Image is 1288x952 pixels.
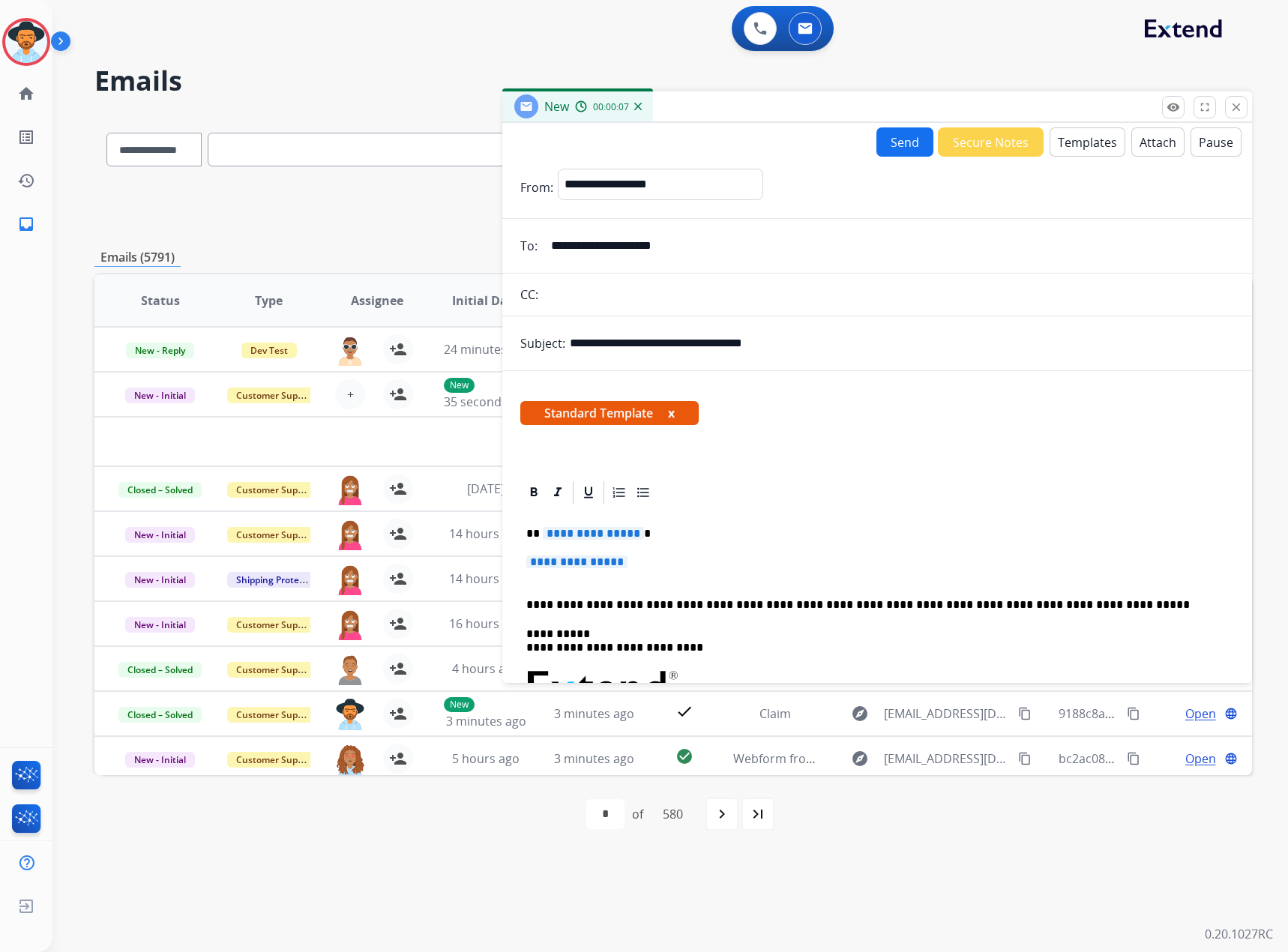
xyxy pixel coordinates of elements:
[733,750,1073,767] span: Webform from [EMAIL_ADDRESS][DOMAIN_NAME] on [DATE]
[335,334,365,366] img: agent-avatar
[851,705,869,723] mat-icon: explore
[520,286,538,304] p: CC:
[851,750,869,768] mat-icon: explore
[389,340,407,358] mat-icon: person_add
[1185,705,1216,723] span: Open
[449,615,523,632] span: 16 hours ago
[17,85,35,103] mat-icon: home
[389,525,407,543] mat-icon: person_add
[389,480,407,498] mat-icon: person_add
[17,128,35,146] mat-icon: list_alt
[608,481,631,504] div: Ordered List
[335,519,365,550] img: agent-avatar
[577,481,600,504] div: Underline
[94,248,181,267] p: Emails (5791)
[118,662,202,678] span: Closed – Solved
[126,343,194,358] span: New - Reply
[651,799,695,829] div: 580
[1050,127,1125,157] button: Templates
[632,805,643,823] div: of
[1059,750,1285,767] span: bc2ac08a-177f-4207-a19d-45898d879b3f
[227,572,330,588] span: Shipping Protection
[125,572,195,588] span: New - Initial
[523,481,545,504] div: Bold
[335,744,365,775] img: agent-avatar
[335,379,365,409] button: +
[17,215,35,233] mat-icon: inbox
[884,705,1011,723] span: [EMAIL_ADDRESS][DOMAIN_NAME]
[449,570,523,587] span: 14 hours ago
[1224,752,1238,765] mat-icon: language
[449,525,523,542] span: 14 hours ago
[554,750,634,767] span: 3 minutes ago
[1127,707,1140,720] mat-icon: content_copy
[444,394,532,410] span: 35 seconds ago
[759,705,791,722] span: Claim
[389,750,407,768] mat-icon: person_add
[452,660,520,677] span: 4 hours ago
[452,292,520,310] span: Initial Date
[444,378,475,393] p: New
[389,615,407,633] mat-icon: person_add
[389,570,407,588] mat-icon: person_add
[713,805,731,823] mat-icon: navigate_next
[876,127,933,157] button: Send
[675,747,693,765] mat-icon: check_circle
[467,480,505,497] span: [DATE]
[547,481,569,504] div: Italic
[938,127,1044,157] button: Secure Notes
[554,705,634,722] span: 3 minutes ago
[389,705,407,723] mat-icon: person_add
[125,752,195,768] span: New - Initial
[668,404,675,422] button: x
[335,699,365,730] img: agent-avatar
[446,713,526,729] span: 3 minutes ago
[520,237,538,255] p: To:
[227,617,325,633] span: Customer Support
[351,292,403,310] span: Assignee
[255,292,283,310] span: Type
[1018,752,1032,765] mat-icon: content_copy
[632,481,654,504] div: Bullet List
[227,752,325,768] span: Customer Support
[1059,705,1279,722] span: 9188c8ad-0c40-4cfc-b159-5377c07fa1fb
[94,66,1252,96] h2: Emails
[444,341,531,358] span: 24 minutes ago
[118,482,202,498] span: Closed – Solved
[335,609,365,640] img: agent-avatar
[125,388,195,403] span: New - Initial
[1224,707,1238,720] mat-icon: language
[593,101,629,113] span: 00:00:07
[1230,100,1243,114] mat-icon: close
[227,707,325,723] span: Customer Support
[452,750,520,767] span: 5 hours ago
[1127,752,1140,765] mat-icon: content_copy
[444,697,475,712] p: New
[675,702,693,720] mat-icon: check
[118,707,202,723] span: Closed – Solved
[241,343,297,358] span: Dev Test
[389,660,407,678] mat-icon: person_add
[335,564,365,595] img: agent-avatar
[389,385,407,403] mat-icon: person_add
[749,805,767,823] mat-icon: last_page
[227,388,325,403] span: Customer Support
[1018,707,1032,720] mat-icon: content_copy
[520,178,553,196] p: From:
[227,662,325,678] span: Customer Support
[227,482,325,498] span: Customer Support
[125,617,195,633] span: New - Initial
[1167,100,1180,114] mat-icon: remove_red_eye
[1131,127,1185,157] button: Attach
[17,172,35,190] mat-icon: history
[1191,127,1242,157] button: Pause
[347,385,354,403] span: +
[884,750,1011,768] span: [EMAIL_ADDRESS][DOMAIN_NAME]
[5,21,47,63] img: avatar
[141,292,180,310] span: Status
[544,98,569,115] span: New
[1198,100,1212,114] mat-icon: fullscreen
[335,474,365,505] img: agent-avatar
[227,527,325,543] span: Customer Support
[335,654,365,685] img: agent-avatar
